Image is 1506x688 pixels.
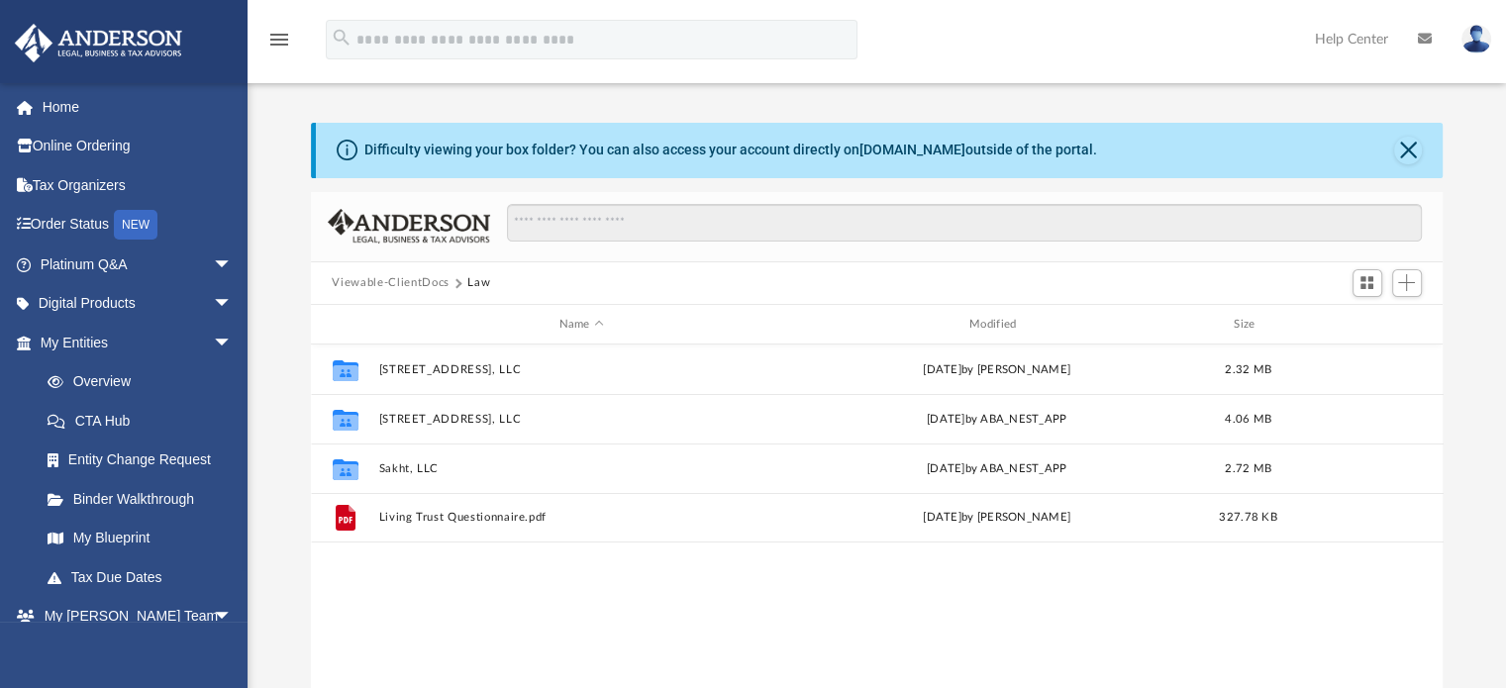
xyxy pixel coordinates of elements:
[1296,316,1435,334] div: id
[793,510,1199,528] div: [DATE] by [PERSON_NAME]
[467,274,490,292] button: Law
[28,362,262,402] a: Overview
[331,27,352,49] i: search
[1344,504,1389,534] button: More options
[14,165,262,205] a: Tax Organizers
[267,28,291,51] i: menu
[377,316,784,334] div: Name
[28,519,252,558] a: My Blueprint
[213,323,252,363] span: arrow_drop_down
[213,597,252,638] span: arrow_drop_down
[28,557,262,597] a: Tax Due Dates
[378,512,784,525] button: Living Trust Questionnaire.pdf
[1225,364,1271,375] span: 2.32 MB
[28,479,262,519] a: Binder Walkthrough
[14,323,262,362] a: My Entitiesarrow_drop_down
[213,245,252,285] span: arrow_drop_down
[28,401,262,441] a: CTA Hub
[1225,463,1271,474] span: 2.72 MB
[1461,25,1491,53] img: User Pic
[507,204,1421,242] input: Search files and folders
[793,316,1200,334] div: Modified
[1219,513,1276,524] span: 327.78 KB
[14,284,262,324] a: Digital Productsarrow_drop_down
[14,245,262,284] a: Platinum Q&Aarrow_drop_down
[378,413,784,426] button: [STREET_ADDRESS], LLC
[213,284,252,325] span: arrow_drop_down
[332,274,449,292] button: Viewable-ClientDocs
[378,363,784,376] button: [STREET_ADDRESS], LLC
[364,140,1097,160] div: Difficulty viewing your box folder? You can also access your account directly on outside of the p...
[1392,269,1422,297] button: Add
[28,441,262,480] a: Entity Change Request
[1394,137,1422,164] button: Close
[14,127,262,166] a: Online Ordering
[1353,269,1382,297] button: Switch to Grid View
[793,411,1199,429] div: [DATE] by ABA_NEST_APP
[1225,414,1271,425] span: 4.06 MB
[793,460,1199,478] div: [DATE] by ABA_NEST_APP
[378,462,784,475] button: Sakht, LLC
[859,142,965,157] a: [DOMAIN_NAME]
[1208,316,1287,334] div: Size
[319,316,368,334] div: id
[14,87,262,127] a: Home
[9,24,188,62] img: Anderson Advisors Platinum Portal
[793,361,1199,379] div: [DATE] by [PERSON_NAME]
[267,38,291,51] a: menu
[14,205,262,246] a: Order StatusNEW
[114,210,157,240] div: NEW
[14,597,252,637] a: My [PERSON_NAME] Teamarrow_drop_down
